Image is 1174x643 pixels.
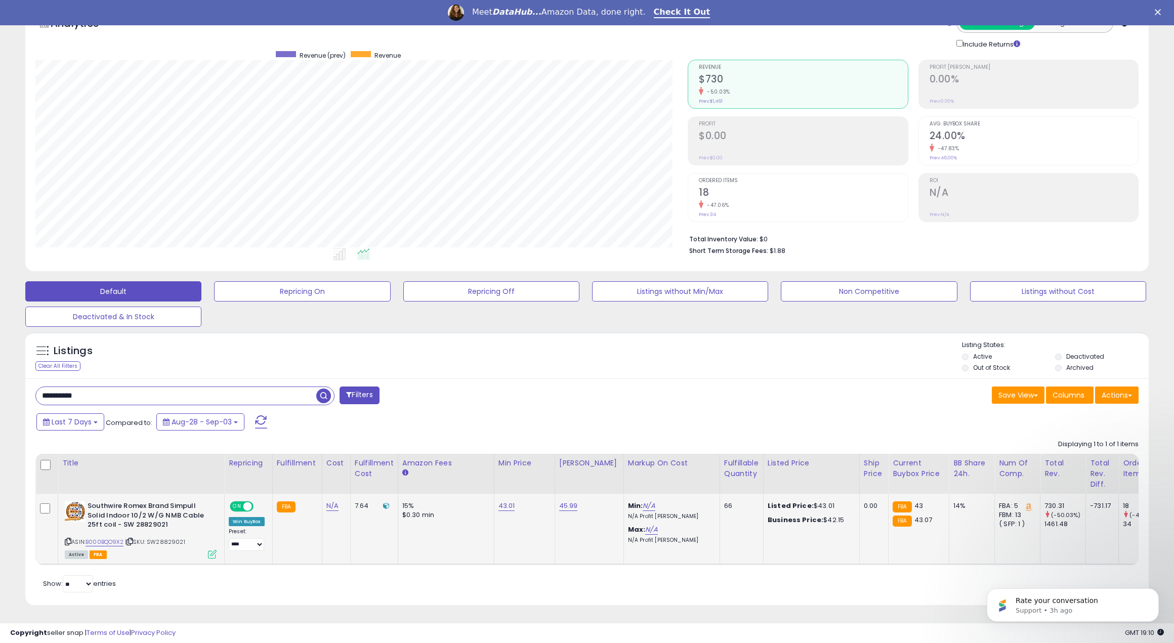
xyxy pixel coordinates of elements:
[402,458,490,468] div: Amazon Fees
[1066,352,1104,361] label: Deactivated
[90,550,107,559] span: FBA
[88,501,211,532] b: Southwire Romex Brand Simpull Solid Indoor 10/2 W/G NMB Cable 25ft coil - SW 28829021
[65,550,88,559] span: All listings currently available for purchase on Amazon
[448,5,464,21] img: Profile image for Georgie
[131,628,176,637] a: Privacy Policy
[125,538,185,546] span: | SKU: SW28829021
[52,417,92,427] span: Last 7 Days
[699,98,723,104] small: Prev: $1,461
[768,501,814,510] b: Listed Price:
[930,98,954,104] small: Prev: 0.00%
[628,501,643,510] b: Min:
[492,7,541,17] i: DataHub...
[1044,501,1085,510] div: 730.31
[172,417,232,427] span: Aug-28 - Sep-03
[930,130,1138,144] h2: 24.00%
[1051,511,1080,519] small: (-50.03%)
[999,510,1032,520] div: FBM: 13
[592,281,768,302] button: Listings without Min/Max
[355,501,390,510] div: 7.64
[498,458,551,468] div: Min Price
[1066,363,1094,372] label: Archived
[628,513,712,520] p: N/A Profit [PERSON_NAME]
[300,51,346,60] span: Revenue (prev)
[402,468,408,478] small: Amazon Fees.
[949,38,1032,50] div: Include Returns
[1044,458,1081,479] div: Total Rev.
[699,178,907,184] span: Ordered Items
[893,458,945,479] div: Current Buybox Price
[699,187,907,200] h2: 18
[277,458,318,468] div: Fulfillment
[703,88,730,96] small: -50.03%
[689,246,768,255] b: Short Term Storage Fees:
[699,65,907,70] span: Revenue
[54,344,93,358] h5: Listings
[86,538,123,546] a: B000BQO9X2
[65,501,85,522] img: 51mh15NiZyL._SL40_.jpg
[106,418,152,427] span: Compared to:
[972,567,1174,638] iframe: Intercom notifications message
[355,458,394,479] div: Fulfillment Cost
[953,501,987,510] div: 14%
[402,510,486,520] div: $0.30 min
[999,520,1032,529] div: ( SFP: 1 )
[953,458,990,479] div: BB Share 24h.
[699,130,907,144] h2: $0.00
[1046,387,1094,404] button: Columns
[1155,9,1165,15] div: Close
[1123,501,1164,510] div: 18
[10,628,47,637] strong: Copyright
[768,516,852,525] div: $42.15
[1090,501,1111,510] div: -731.17
[724,458,759,479] div: Fulfillable Quantity
[999,458,1036,479] div: Num of Comp.
[62,458,220,468] div: Title
[934,145,959,152] small: -47.83%
[992,387,1044,404] button: Save View
[156,413,244,431] button: Aug-28 - Sep-03
[277,501,296,512] small: FBA
[628,525,646,534] b: Max:
[628,458,716,468] div: Markup on Cost
[973,363,1010,372] label: Out of Stock
[930,121,1138,127] span: Avg. Buybox Share
[973,352,992,361] label: Active
[770,246,785,255] span: $1.88
[498,501,515,511] a: 43.01
[699,155,723,161] small: Prev: $0.00
[914,515,933,525] span: 43.07
[699,121,907,127] span: Profit
[340,387,379,404] button: Filters
[864,458,884,479] div: Ship Price
[10,628,176,638] div: seller snap | |
[65,501,217,558] div: ASIN:
[1044,520,1085,529] div: 1461.48
[703,201,729,209] small: -47.06%
[326,458,346,468] div: Cost
[893,501,911,512] small: FBA
[643,501,655,511] a: N/A
[893,516,911,527] small: FBA
[623,454,720,494] th: The percentage added to the cost of goods (COGS) that forms the calculator for Min & Max prices.
[654,7,710,18] a: Check It Out
[628,537,712,544] p: N/A Profit [PERSON_NAME]
[229,458,268,468] div: Repricing
[689,232,1131,244] li: $0
[403,281,579,302] button: Repricing Off
[252,502,268,511] span: OFF
[768,515,823,525] b: Business Price:
[962,340,1149,350] p: Listing States:
[970,281,1146,302] button: Listings without Cost
[35,361,80,371] div: Clear All Filters
[930,187,1138,200] h2: N/A
[1095,387,1139,404] button: Actions
[930,178,1138,184] span: ROI
[1129,511,1158,519] small: (-47.06%)
[930,155,957,161] small: Prev: 46.00%
[930,211,949,218] small: Prev: N/A
[36,413,104,431] button: Last 7 Days
[1058,440,1139,449] div: Displaying 1 to 1 of 1 items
